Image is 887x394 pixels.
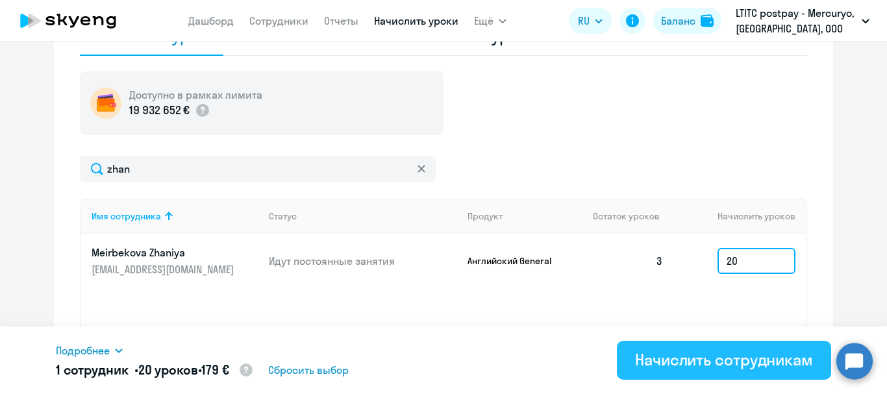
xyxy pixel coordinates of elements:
h5: Доступно в рамках лимита [129,88,262,102]
span: Сбросить выбор [268,362,349,378]
input: Поиск по имени, email, продукту или статусу [80,156,436,182]
button: LTITC postpay - Mercuryo, [GEOGRAPHIC_DATA], ООО [729,5,876,36]
p: Meirbekova Zhaniya [92,245,237,260]
a: Дашборд [188,14,234,27]
td: 3 [582,234,673,288]
button: Ещё [474,8,506,34]
span: 179 € [201,362,229,378]
button: RU [569,8,612,34]
a: Сотрудники [249,14,308,27]
div: Начислить сотрудникам [635,349,813,370]
a: Начислить уроки [374,14,458,27]
a: Отчеты [324,14,358,27]
h5: 1 сотрудник • • [56,361,254,380]
button: Начислить сотрудникам [617,341,831,380]
span: Остаток уроков [593,210,660,222]
button: Балансbalance [653,8,721,34]
p: Английский General [468,255,565,267]
div: Баланс [661,13,695,29]
div: Имя сотрудника [92,210,258,222]
p: [EMAIL_ADDRESS][DOMAIN_NAME] [92,262,237,277]
p: Идут постоянные занятия [269,254,457,268]
div: Продукт [468,210,583,222]
span: RU [578,13,590,29]
div: Продукт [468,210,503,222]
div: Остаток уроков [593,210,673,222]
img: balance [701,14,714,27]
div: Статус [269,210,297,222]
p: LTITC postpay - Mercuryo, [GEOGRAPHIC_DATA], ООО [736,5,856,36]
div: Статус [269,210,457,222]
img: wallet-circle.png [90,88,121,119]
span: Ещё [474,13,493,29]
div: Имя сотрудника [92,210,161,222]
p: 19 932 652 € [129,102,190,119]
a: Meirbekova Zhaniya[EMAIL_ADDRESS][DOMAIN_NAME] [92,245,258,277]
th: Начислить уроков [673,199,806,234]
span: 20 уроков [138,362,198,378]
span: Подробнее [56,343,110,358]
